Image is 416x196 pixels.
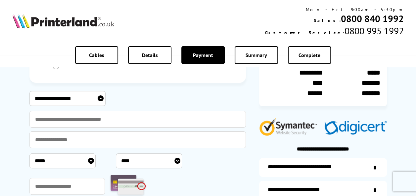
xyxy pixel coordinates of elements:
[13,14,114,28] img: Printerland Logo
[142,52,158,58] span: Details
[193,52,213,58] span: Payment
[341,13,403,25] a: 0800 840 1992
[265,30,344,36] span: Customer Service:
[344,25,403,37] span: 0800 995 1992
[89,52,104,58] span: Cables
[265,7,403,13] div: Mon - Fri 9:00am - 5:30pm
[299,52,320,58] span: Complete
[259,158,387,177] a: additional-ink
[313,17,341,23] span: Sales:
[246,52,267,58] span: Summary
